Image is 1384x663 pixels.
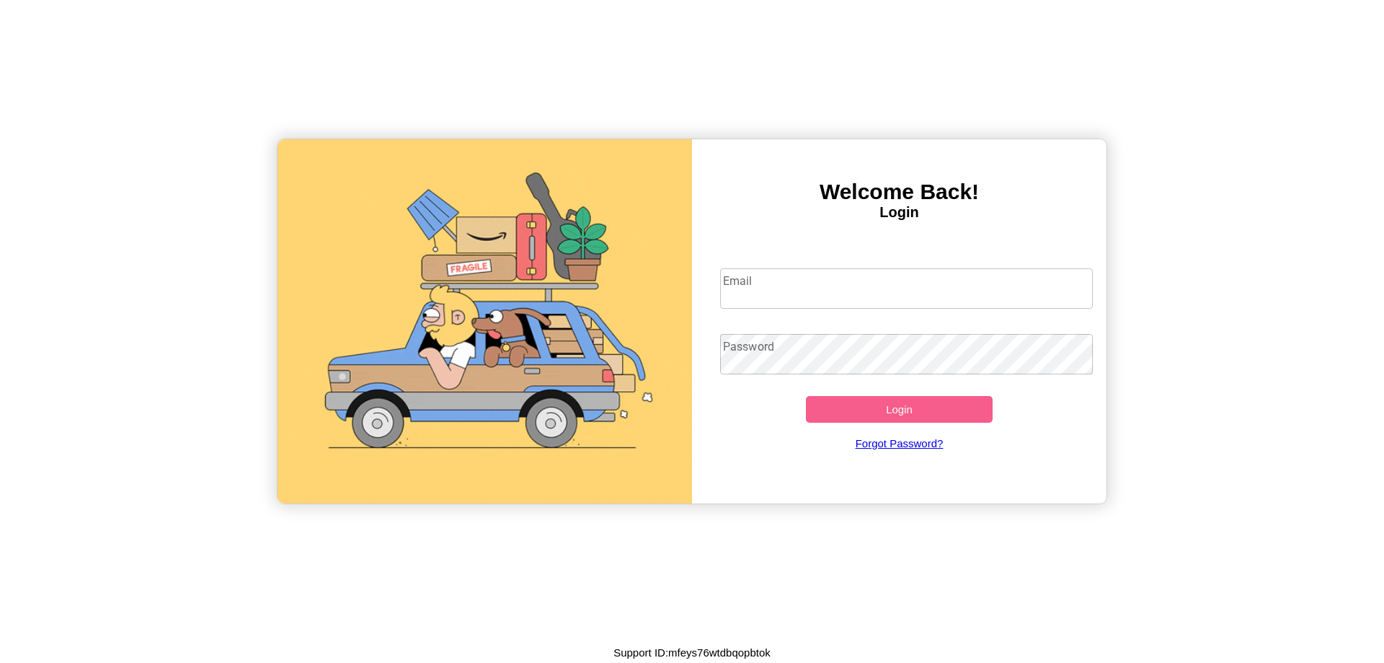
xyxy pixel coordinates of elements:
[713,423,1086,464] a: Forgot Password?
[806,396,993,423] button: Login
[278,139,692,504] img: gif
[613,643,771,662] p: Support ID: mfeys76wtdbqopbtok
[692,180,1106,204] h3: Welcome Back!
[692,204,1106,221] h4: Login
